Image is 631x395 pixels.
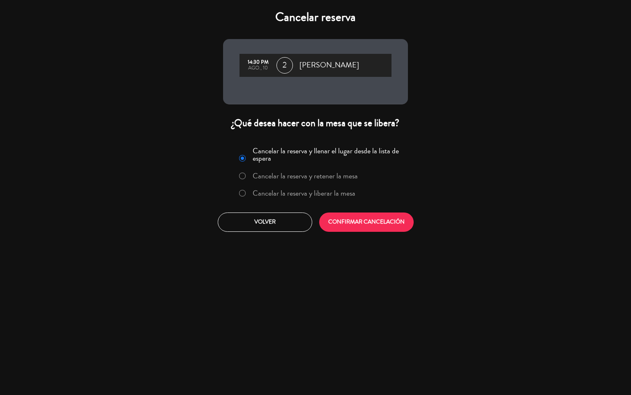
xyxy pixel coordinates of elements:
[223,10,408,25] h4: Cancelar reserva
[253,147,403,162] label: Cancelar la reserva y llenar el lugar desde la lista de espera
[253,172,358,180] label: Cancelar la reserva y retener la mesa
[244,65,272,71] div: ago., 10
[218,213,312,232] button: Volver
[223,117,408,129] div: ¿Qué desea hacer con la mesa que se libera?
[299,59,359,72] span: [PERSON_NAME]
[253,189,355,197] label: Cancelar la reserva y liberar la mesa
[276,57,293,74] span: 2
[319,213,414,232] button: CONFIRMAR CANCELACIÓN
[244,60,272,65] div: 14:30 PM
